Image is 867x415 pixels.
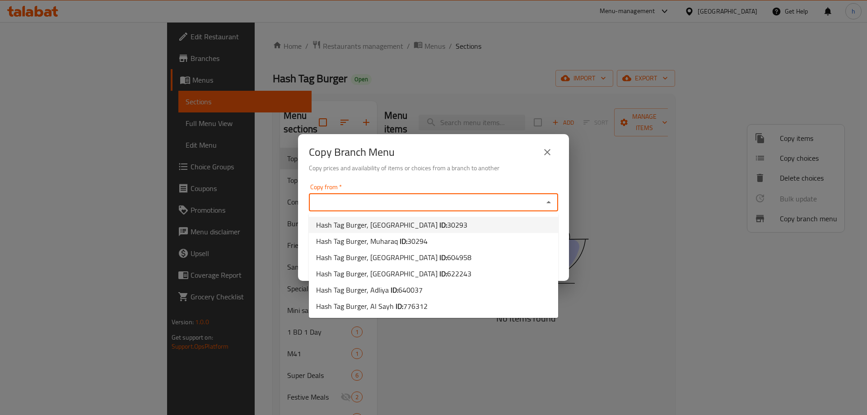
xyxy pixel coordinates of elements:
[447,218,467,232] span: 30293
[447,251,471,264] span: 604958
[316,252,471,263] span: Hash Tag Burger, [GEOGRAPHIC_DATA]
[309,145,395,159] h2: Copy Branch Menu
[403,299,428,313] span: 776312
[316,301,428,312] span: Hash Tag Burger, Al Sayh
[407,234,428,248] span: 30294
[316,236,428,247] span: Hash Tag Burger, Muharaq
[316,268,471,279] span: Hash Tag Burger, [GEOGRAPHIC_DATA]
[316,219,467,230] span: Hash Tag Burger, [GEOGRAPHIC_DATA]
[542,196,555,209] button: Close
[536,141,558,163] button: close
[400,234,407,248] b: ID:
[439,251,447,264] b: ID:
[396,299,403,313] b: ID:
[391,283,398,297] b: ID:
[309,163,558,173] h6: Copy prices and availability of items or choices from a branch to another
[447,267,471,280] span: 622243
[316,284,423,295] span: Hash Tag Burger, Adliya
[439,267,447,280] b: ID:
[439,218,447,232] b: ID:
[398,283,423,297] span: 640037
